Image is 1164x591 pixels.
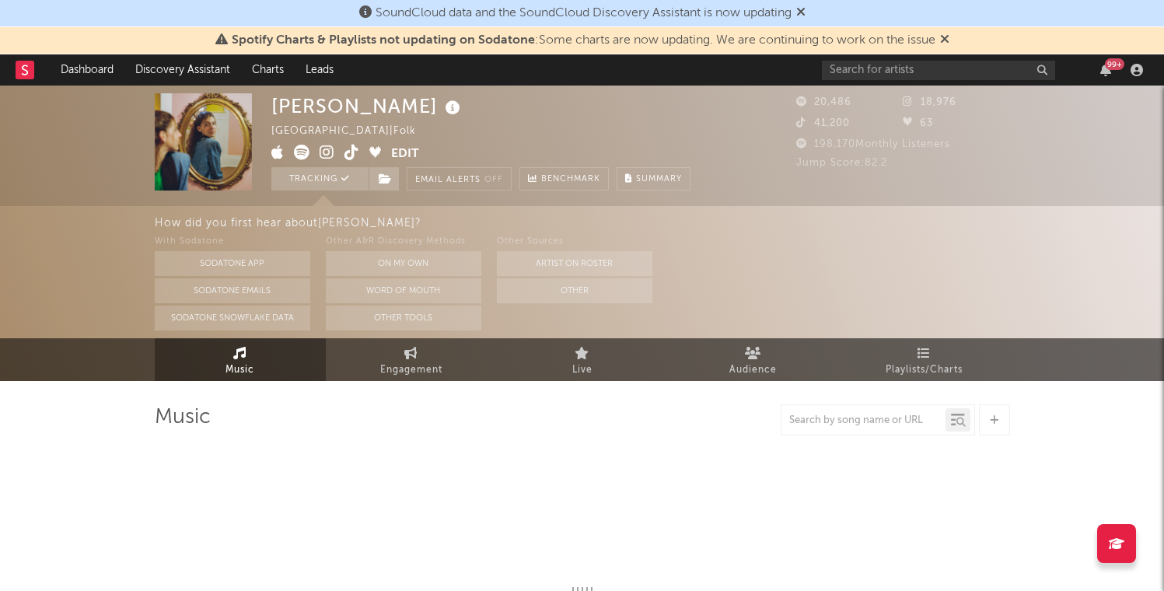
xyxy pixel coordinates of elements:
button: Sodatone Emails [155,278,310,303]
a: Audience [668,338,839,381]
span: Jump Score: 82.2 [796,158,887,168]
button: Tracking [271,167,369,191]
span: SoundCloud data and the SoundCloud Discovery Assistant is now updating [376,7,792,19]
a: Charts [241,54,295,86]
span: 198,170 Monthly Listeners [796,139,950,149]
span: Playlists/Charts [886,361,963,379]
button: Other [497,278,652,303]
span: 20,486 [796,97,851,107]
a: Playlists/Charts [839,338,1010,381]
a: Discovery Assistant [124,54,241,86]
button: On My Own [326,251,481,276]
div: [PERSON_NAME] [271,93,464,119]
span: : Some charts are now updating. We are continuing to work on the issue [232,34,935,47]
button: Artist on Roster [497,251,652,276]
span: Audience [729,361,777,379]
a: Music [155,338,326,381]
button: Word Of Mouth [326,278,481,303]
em: Off [484,176,503,184]
button: Email AlertsOff [407,167,512,191]
span: Spotify Charts & Playlists not updating on Sodatone [232,34,535,47]
div: Other Sources [497,233,652,251]
span: Dismiss [796,7,806,19]
input: Search by song name or URL [781,414,946,427]
span: Engagement [380,361,442,379]
button: Edit [391,145,419,164]
button: Summary [617,167,690,191]
a: Engagement [326,338,497,381]
div: [GEOGRAPHIC_DATA] | Folk [271,122,452,141]
span: 18,976 [903,97,956,107]
span: 41,200 [796,118,850,128]
a: Live [497,338,668,381]
div: With Sodatone [155,233,310,251]
div: 99 + [1105,58,1124,70]
a: Leads [295,54,344,86]
span: Summary [636,175,682,184]
button: Sodatone App [155,251,310,276]
span: Music [225,361,254,379]
span: Benchmark [541,170,600,189]
span: Dismiss [940,34,949,47]
button: Sodatone Snowflake Data [155,306,310,330]
a: Benchmark [519,167,609,191]
a: Dashboard [50,54,124,86]
button: Other Tools [326,306,481,330]
div: Other A&R Discovery Methods [326,233,481,251]
span: 63 [903,118,933,128]
button: 99+ [1100,64,1111,76]
input: Search for artists [822,61,1055,80]
span: Live [572,361,592,379]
